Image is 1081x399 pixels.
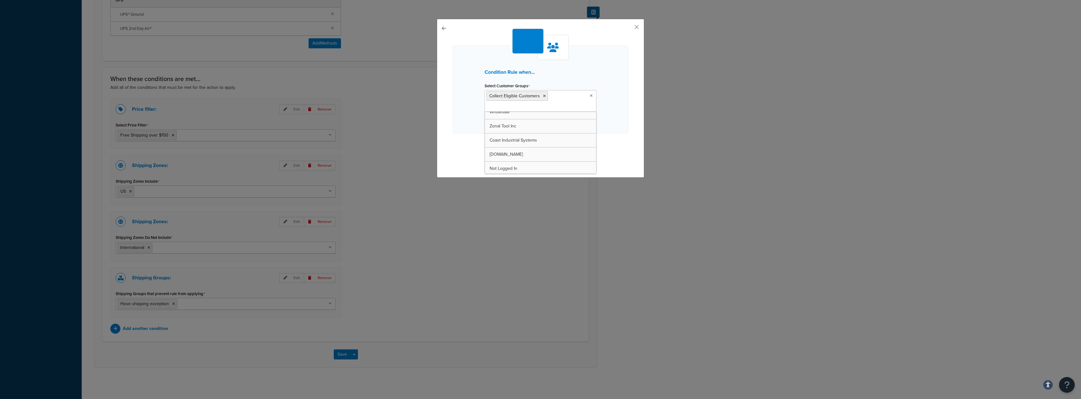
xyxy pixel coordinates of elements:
[485,69,596,75] h3: Condition Rule when...
[490,165,517,172] span: Not Logged In
[485,84,530,89] label: Select Customer Groups
[485,133,596,147] a: Coast Industrial Systems
[485,162,596,175] a: Not Logged In
[490,151,523,158] span: [DOMAIN_NAME]
[485,105,596,119] a: Wholesale
[490,137,537,143] span: Coast Industrial Systems
[485,119,596,133] a: Zonal Tool Inc
[453,156,628,165] p: Condition 1 of 1
[489,93,540,99] span: Collect Eligible Customers
[490,109,510,115] span: Wholesale
[490,123,516,129] span: Zonal Tool Inc
[485,148,596,161] a: [DOMAIN_NAME]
